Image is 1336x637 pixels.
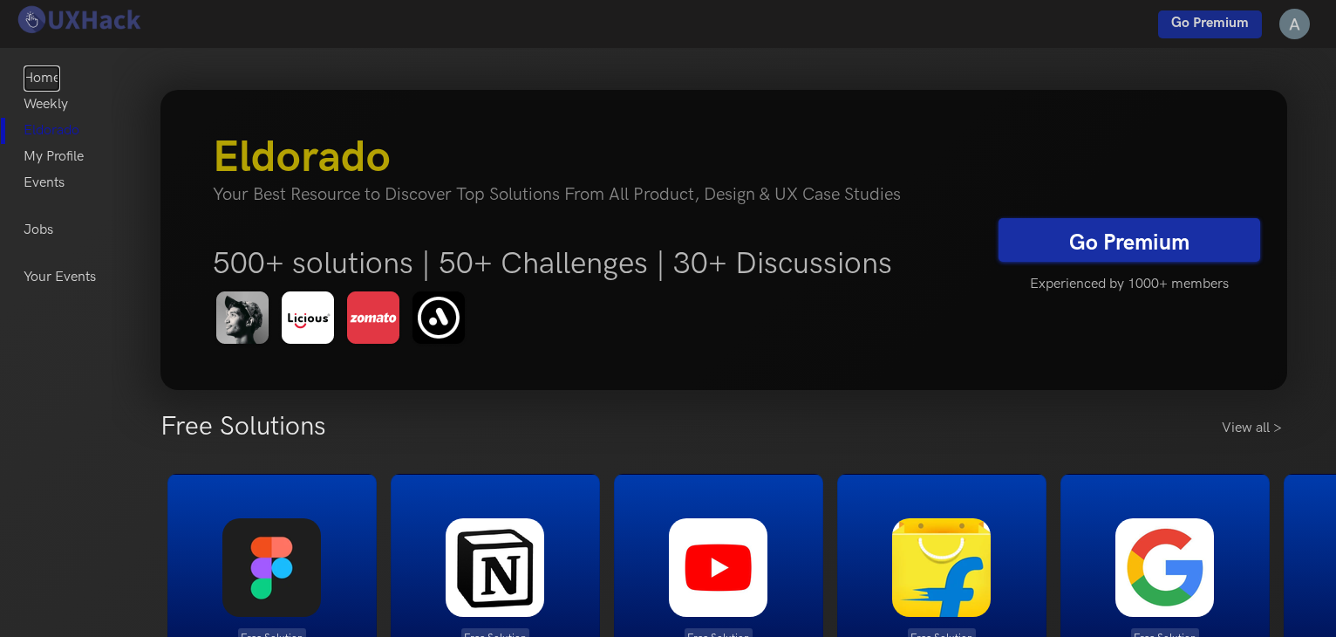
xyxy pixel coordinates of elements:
a: Go Premium [999,218,1260,262]
a: My Profile [24,144,84,170]
img: UXHack logo [13,4,144,35]
a: Home [24,65,60,92]
h4: Your Best Resource to Discover Top Solutions From All Product, Design & UX Case Studies [213,184,972,205]
a: Jobs [24,217,53,243]
h3: Free Solutions [160,411,326,442]
h5: Experienced by 1000+ members [999,266,1260,303]
img: Your profile pic [1279,9,1310,39]
a: View all > [1222,418,1287,439]
span: Go Premium [1171,15,1249,31]
a: Your Events [24,264,96,291]
h5: 500+ solutions | 50+ Challenges | 30+ Discussions [213,245,972,282]
a: Eldorado [24,118,79,144]
img: eldorado-banner-1.png [213,289,475,348]
a: Weekly [24,92,68,118]
a: Events [24,170,65,196]
a: Go Premium [1158,10,1262,38]
h3: Eldorado [213,132,972,184]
